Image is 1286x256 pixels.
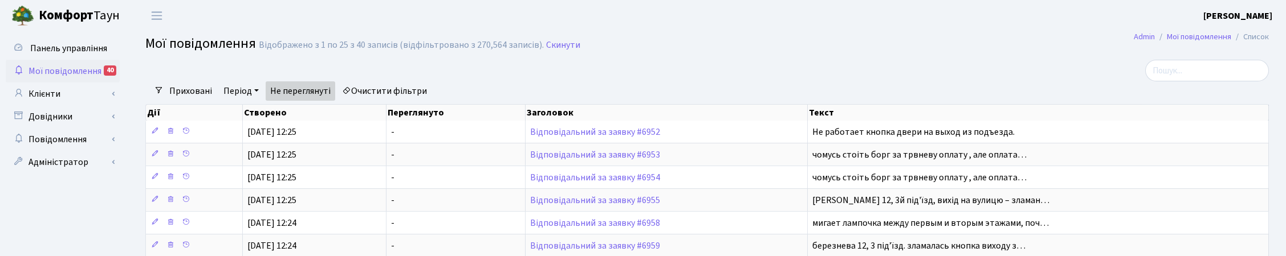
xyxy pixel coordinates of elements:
th: Створено [243,105,386,121]
span: - [391,148,394,161]
span: Таун [39,6,120,26]
span: - [391,240,394,252]
button: Переключити навігацію [143,6,171,25]
span: чомусь стоіть борг за трвневу оплату , але оплата… [812,171,1027,184]
span: [DATE] 12:24 [247,217,296,229]
span: [DATE] 12:25 [247,171,296,184]
th: Заголовок [526,105,808,121]
span: [DATE] 12:24 [247,240,296,252]
div: 40 [104,65,116,76]
span: [DATE] 12:25 [247,194,296,207]
nav: breadcrumb [1117,25,1286,49]
span: березнева 12, 3 підʼїзд. зламалась кнопка виходу з… [812,240,1025,252]
th: Переглянуто [386,105,526,121]
a: Довідники [6,105,120,128]
a: Приховані [165,81,217,101]
a: Відповідальний за заявку #6954 [530,171,660,184]
span: - [391,126,394,138]
a: Admin [1134,31,1155,43]
a: [PERSON_NAME] [1203,9,1272,23]
a: Очистити фільтри [337,81,432,101]
li: Список [1231,31,1269,43]
a: Скинути [546,40,580,51]
a: Мої повідомлення40 [6,60,120,82]
div: Відображено з 1 по 25 з 40 записів (відфільтровано з 270,564 записів). [259,40,544,51]
b: [PERSON_NAME] [1203,10,1272,22]
a: Відповідальний за заявку #6959 [530,240,660,252]
span: Мої повідомлення [145,34,256,53]
a: Панель управління [6,37,120,60]
a: Період [219,81,263,101]
input: Пошук... [1145,60,1269,81]
th: Текст [808,105,1269,121]
a: Повідомлення [6,128,120,151]
img: logo.png [11,5,34,27]
a: Мої повідомлення [1167,31,1231,43]
span: - [391,217,394,229]
span: [DATE] 12:25 [247,148,296,161]
a: Адміністратор [6,151,120,174]
span: [PERSON_NAME] 12, 3й під'їзд, вихід на вулицю – зламан… [812,194,1049,207]
a: Відповідальний за заявку #6952 [530,126,660,138]
a: Відповідальний за заявку #6955 [530,194,660,207]
a: Відповідальний за заявку #6958 [530,217,660,229]
span: чомусь стоіть борг за трвневу оплату , але оплата… [812,148,1027,161]
b: Комфорт [39,6,93,24]
span: - [391,171,394,184]
span: Мої повідомлення [29,65,101,77]
span: - [391,194,394,207]
a: Відповідальний за заявку #6953 [530,148,660,161]
th: Дії [146,105,243,121]
span: Не работает кнопка двери на выход из подъезда. [812,126,1015,138]
a: Не переглянуті [266,81,335,101]
span: мигает лампочка между первым и вторым этажами, поч… [812,217,1049,229]
span: Панель управління [30,42,107,55]
a: Клієнти [6,82,120,105]
span: [DATE] 12:25 [247,126,296,138]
